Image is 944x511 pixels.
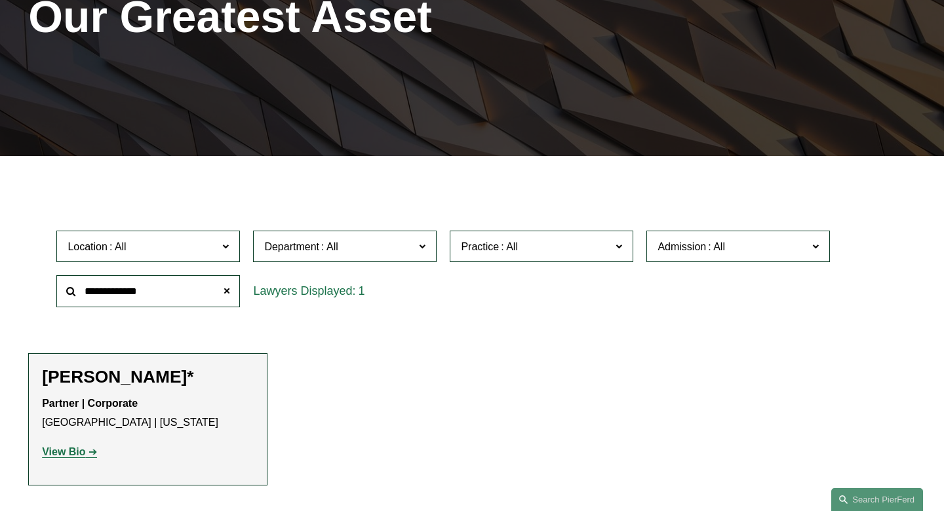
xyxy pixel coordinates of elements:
[358,284,364,297] span: 1
[831,488,923,511] a: Search this site
[42,446,85,457] strong: View Bio
[42,367,254,388] h2: [PERSON_NAME]*
[42,446,97,457] a: View Bio
[264,241,319,252] span: Department
[42,398,138,409] strong: Partner | Corporate
[461,241,499,252] span: Practice
[658,241,706,252] span: Admission
[42,394,254,432] p: [GEOGRAPHIC_DATA] | [US_STATE]
[68,241,108,252] span: Location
